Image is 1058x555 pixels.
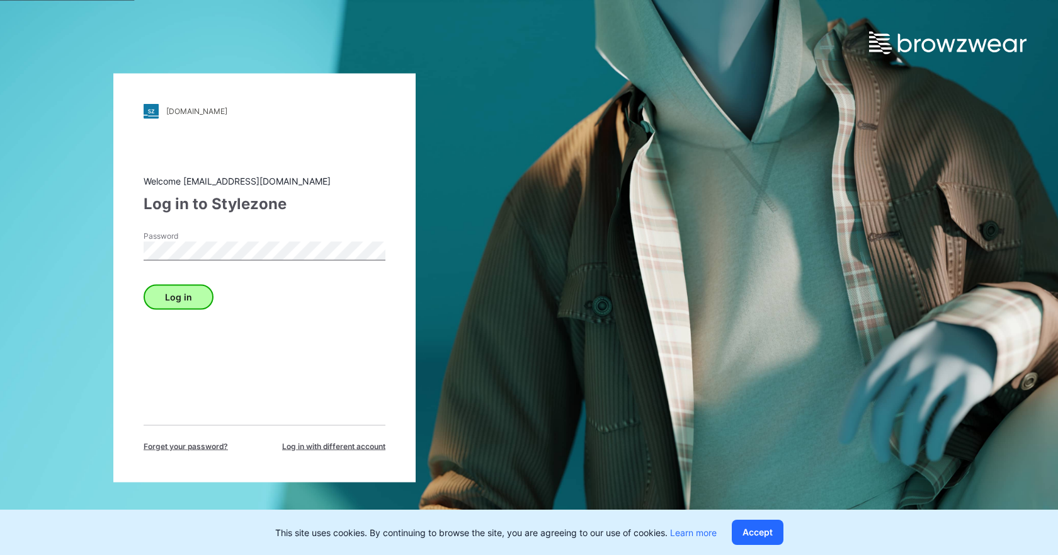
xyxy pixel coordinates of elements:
[869,31,1027,54] img: browzwear-logo.e42bd6dac1945053ebaf764b6aa21510.svg
[144,103,385,118] a: [DOMAIN_NAME]
[144,440,228,452] span: Forget your password?
[670,527,717,538] a: Learn more
[144,284,213,309] button: Log in
[732,520,783,545] button: Accept
[282,440,385,452] span: Log in with different account
[144,174,385,187] div: Welcome [EMAIL_ADDRESS][DOMAIN_NAME]
[166,106,227,116] div: [DOMAIN_NAME]
[144,230,232,241] label: Password
[144,103,159,118] img: stylezone-logo.562084cfcfab977791bfbf7441f1a819.svg
[275,526,717,539] p: This site uses cookies. By continuing to browse the site, you are agreeing to our use of cookies.
[144,192,385,215] div: Log in to Stylezone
